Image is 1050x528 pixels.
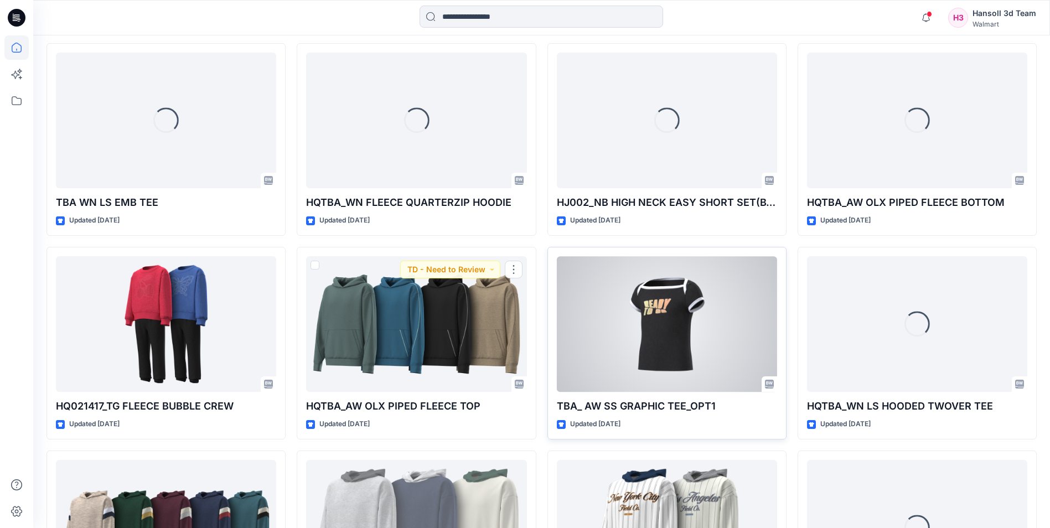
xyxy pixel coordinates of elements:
[807,398,1027,414] p: HQTBA_WN LS HOODED TWOVER TEE
[56,195,276,210] p: TBA WN LS EMB TEE
[56,398,276,414] p: HQ021417_TG FLEECE BUBBLE CREW
[973,20,1036,28] div: Walmart
[319,215,370,226] p: Updated [DATE]
[557,398,777,414] p: TBA_ AW SS GRAPHIC TEE_OPT1
[306,195,526,210] p: HQTBA_WN FLEECE QUARTERZIP HOODIE
[570,215,620,226] p: Updated [DATE]
[557,195,777,210] p: HJ002_NB HIGH NECK EASY SHORT SET(BTTM)
[948,8,968,28] div: H3
[820,418,871,430] p: Updated [DATE]
[570,418,620,430] p: Updated [DATE]
[56,256,276,392] a: HQ021417_TG FLEECE BUBBLE CREW
[306,398,526,414] p: HQTBA_AW OLX PIPED FLEECE TOP
[973,7,1036,20] div: Hansoll 3d Team
[69,418,120,430] p: Updated [DATE]
[319,418,370,430] p: Updated [DATE]
[557,256,777,392] a: TBA_ AW SS GRAPHIC TEE_OPT1
[306,256,526,392] a: HQTBA_AW OLX PIPED FLEECE TOP
[69,215,120,226] p: Updated [DATE]
[820,215,871,226] p: Updated [DATE]
[807,195,1027,210] p: HQTBA_AW OLX PIPED FLEECE BOTTOM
